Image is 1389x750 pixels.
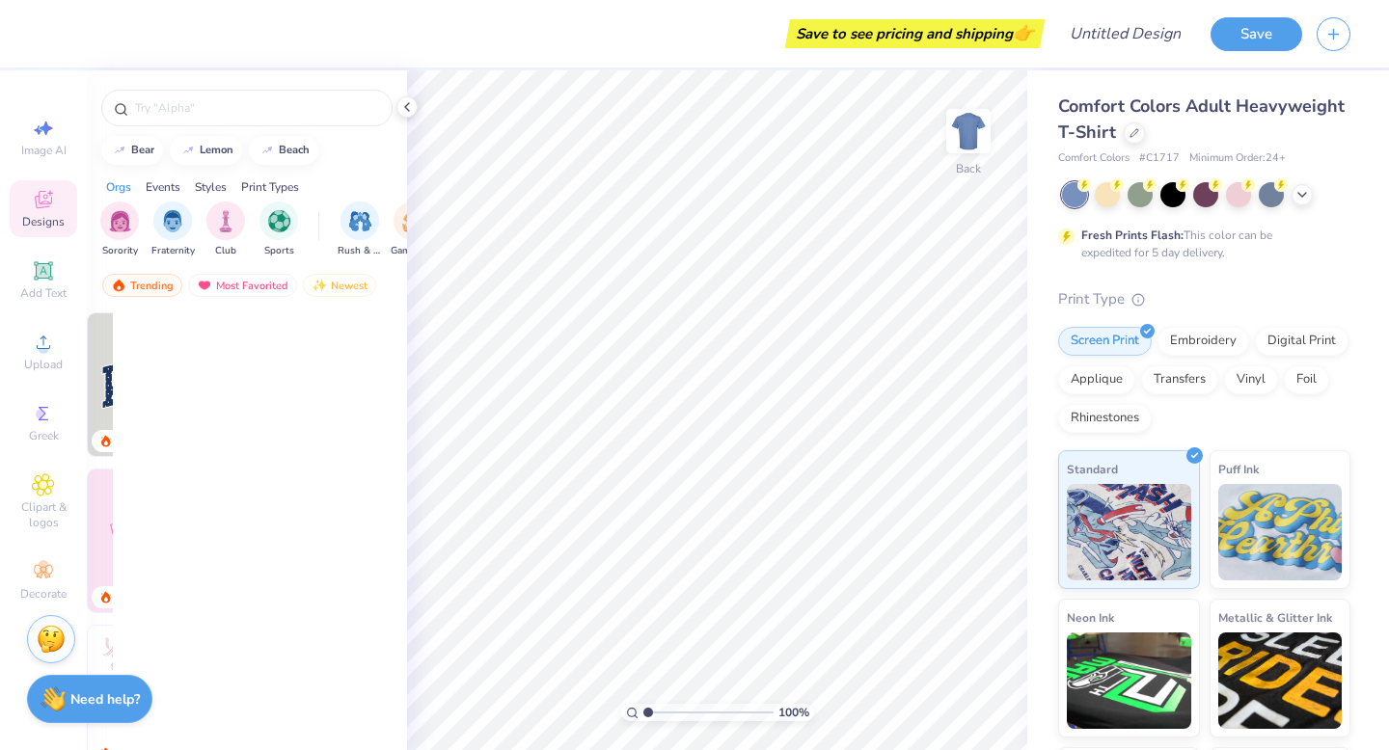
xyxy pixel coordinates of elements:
[20,586,67,602] span: Decorate
[790,19,1040,48] div: Save to see pricing and shipping
[111,279,126,292] img: trending.gif
[102,244,138,258] span: Sorority
[195,178,227,196] div: Styles
[170,136,242,165] button: lemon
[778,704,809,721] span: 100 %
[402,210,424,232] img: Game Day Image
[1013,21,1034,44] span: 👉
[1067,607,1114,628] span: Neon Ink
[1058,404,1152,433] div: Rhinestones
[1218,607,1332,628] span: Metallic & Glitter Ink
[22,214,65,229] span: Designs
[279,145,310,155] div: beach
[215,244,236,258] span: Club
[21,143,67,158] span: Image AI
[303,274,376,297] div: Newest
[1139,150,1180,167] span: # C1717
[180,145,196,156] img: trend_line.gif
[188,274,297,297] div: Most Favorited
[112,145,127,156] img: trend_line.gif
[1157,327,1249,356] div: Embroidery
[1081,227,1319,261] div: This color can be expedited for 5 day delivery.
[200,145,233,155] div: lemon
[106,178,131,196] div: Orgs
[1058,94,1345,144] span: Comfort Colors Adult Heavyweight T-Shirt
[1067,459,1118,479] span: Standard
[24,357,63,372] span: Upload
[146,178,180,196] div: Events
[1081,228,1184,243] strong: Fresh Prints Flash:
[1284,365,1329,394] div: Foil
[109,210,131,232] img: Sorority Image
[338,201,382,258] button: filter button
[956,160,981,177] div: Back
[249,136,318,165] button: beach
[151,244,195,258] span: Fraternity
[391,201,435,258] button: filter button
[1058,288,1350,310] div: Print Type
[264,244,294,258] span: Sports
[268,210,290,232] img: Sports Image
[102,274,182,297] div: Trending
[1255,327,1348,356] div: Digital Print
[391,244,435,258] span: Game Day
[133,98,380,118] input: Try "Alpha"
[338,201,382,258] div: filter for Rush & Bid
[1067,484,1191,580] img: Standard
[10,499,77,530] span: Clipart & logos
[312,279,327,292] img: Newest.gif
[206,201,245,258] div: filter for Club
[349,210,371,232] img: Rush & Bid Image
[100,201,139,258] div: filter for Sorority
[1058,327,1152,356] div: Screen Print
[1218,632,1343,729] img: Metallic & Glitter Ink
[29,428,59,443] span: Greek
[215,210,236,232] img: Club Image
[70,690,140,709] strong: Need help?
[101,136,163,165] button: bear
[1141,365,1218,394] div: Transfers
[88,313,231,456] img: 3b9aba4f-e317-4aa7-a679-c95a879539bd
[20,285,67,301] span: Add Text
[88,469,231,612] img: 9980f5e8-e6a1-4b4a-8839-2b0e9349023c
[131,145,154,155] div: bear
[197,279,212,292] img: most_fav.gif
[1218,484,1343,580] img: Puff Ink
[151,201,195,258] div: filter for Fraternity
[162,210,183,232] img: Fraternity Image
[1058,150,1130,167] span: Comfort Colors
[1211,17,1302,51] button: Save
[151,201,195,258] button: filter button
[100,201,139,258] button: filter button
[1067,632,1191,729] img: Neon Ink
[1224,365,1278,394] div: Vinyl
[259,201,298,258] button: filter button
[1058,365,1135,394] div: Applique
[1189,150,1286,167] span: Minimum Order: 24 +
[949,112,988,150] img: Back
[259,145,275,156] img: trend_line.gif
[1218,459,1259,479] span: Puff Ink
[338,244,382,258] span: Rush & Bid
[1054,14,1196,53] input: Untitled Design
[206,201,245,258] button: filter button
[259,201,298,258] div: filter for Sports
[241,178,299,196] div: Print Types
[391,201,435,258] div: filter for Game Day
